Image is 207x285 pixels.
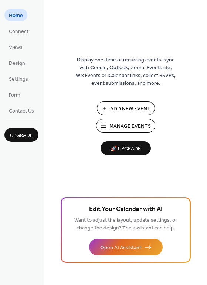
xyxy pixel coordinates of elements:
[9,12,23,20] span: Home
[4,73,33,85] a: Settings
[74,215,177,233] span: Want to adjust the layout, update settings, or change the design? The assistant can help.
[109,123,151,130] span: Manage Events
[101,141,151,155] button: 🚀 Upgrade
[9,91,20,99] span: Form
[76,56,176,87] span: Display one-time or recurring events, sync with Google, Outlook, Zoom, Eventbrite, Wix Events or ...
[4,57,30,69] a: Design
[9,60,25,67] span: Design
[4,128,38,142] button: Upgrade
[97,101,155,115] button: Add New Event
[4,25,33,37] a: Connect
[89,204,163,215] span: Edit Your Calendar with AI
[110,105,150,113] span: Add New Event
[9,44,23,51] span: Views
[96,119,155,133] button: Manage Events
[4,104,38,117] a: Contact Us
[100,244,141,252] span: Open AI Assistant
[9,107,34,115] span: Contact Us
[4,9,27,21] a: Home
[105,144,146,154] span: 🚀 Upgrade
[4,88,25,101] a: Form
[4,41,27,53] a: Views
[9,28,28,36] span: Connect
[9,76,28,83] span: Settings
[10,132,33,140] span: Upgrade
[89,239,163,255] button: Open AI Assistant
